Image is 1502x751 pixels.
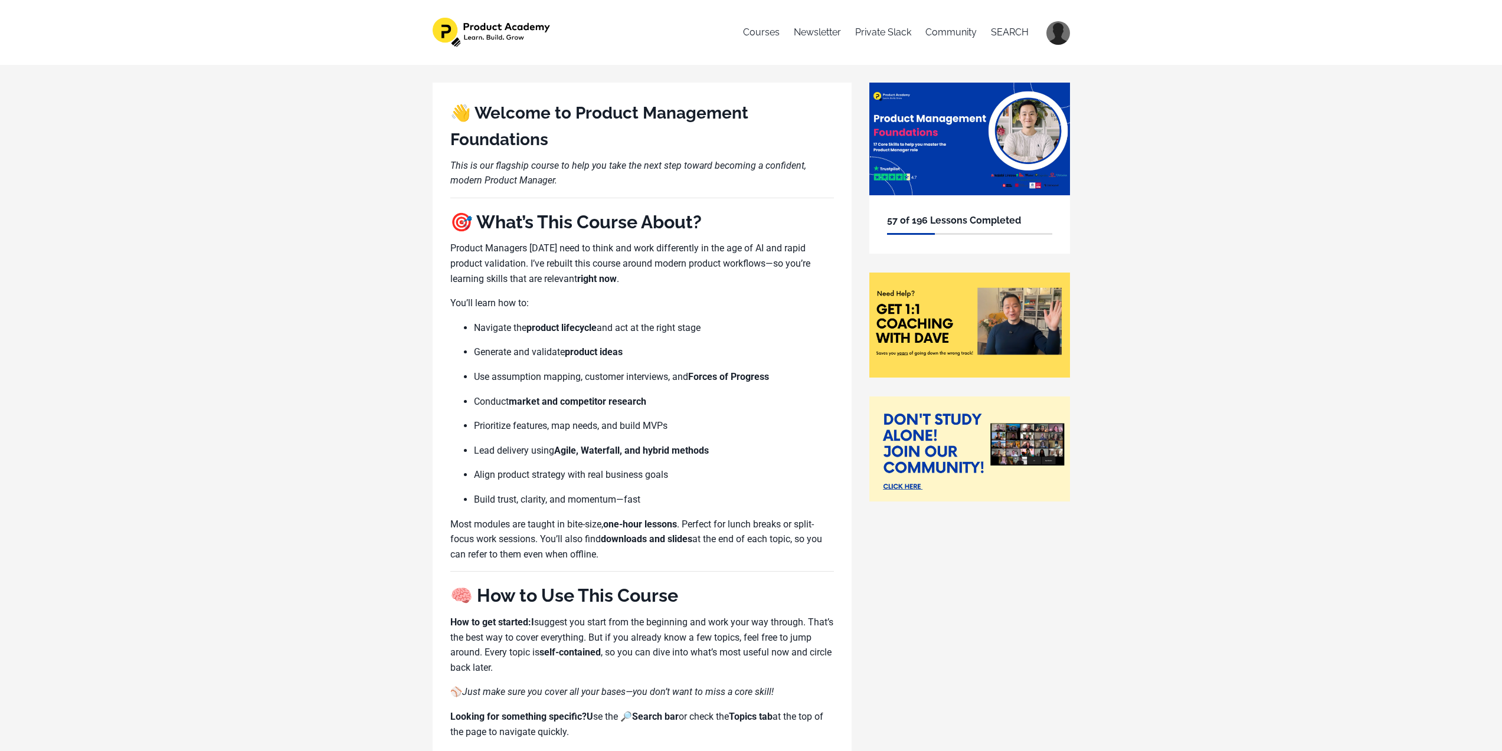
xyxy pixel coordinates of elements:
[554,445,709,456] b: Agile, Waterfall, and hybrid methods
[509,396,646,407] b: market and competitor research
[450,616,531,628] b: How to get started:
[869,273,1070,378] img: 8be08-880d-c0e-b727-42286b0aac6e_Need_coaching_.png
[869,83,1070,195] img: 44604e1-f832-4873-c755-8be23318bfc_12.png
[526,322,597,333] b: product lifecycle
[450,585,678,606] b: 🧠 How to Use This Course
[450,709,834,739] p: se the 🔎 or check the at the top of the page to navigate quickly.
[450,211,702,232] b: 🎯 What’s This Course About?
[603,519,677,530] b: one-hour lessons
[450,296,834,311] p: You’ll learn how to:
[474,396,509,407] span: Conduct
[474,445,554,456] span: Lead delivery using
[869,396,1070,501] img: 8f7df7-7e21-1711-f3b5-0b085c5d0c7_join_our_community.png
[794,18,841,47] a: Newsletter
[688,371,769,382] b: Forces of Progress
[991,18,1029,47] a: SEARCH
[450,241,834,286] p: Product Managers [DATE] need to think and work differently in the age of AI and rapid product val...
[474,467,834,483] p: Align product strategy with real business goals
[925,18,977,47] a: Community
[855,18,911,47] a: Private Slack
[539,647,601,658] b: self-contained
[587,711,593,722] b: U
[450,517,834,562] p: Most modules are taught in bite-size, . Perfect for lunch breaks or split-focus work sessions. Yo...
[474,345,834,360] p: Generate and validate
[450,711,587,722] b: Looking for something specific?
[474,418,834,434] p: Prioritize features, map needs, and build MVPs
[450,160,806,186] i: This is our flagship course to help you take the next step toward becoming a confident, modern Pr...
[577,273,617,284] b: right now
[729,711,773,722] b: Topics tab
[474,492,834,507] p: Build trust, clarity, and momentum—fast
[565,346,623,358] b: product ideas
[462,686,774,697] i: Just make sure you cover all your bases—you don’t want to miss a core skill!
[531,616,534,628] b: I
[433,18,552,47] img: 1e4575b-f30f-f7bc-803-1053f84514_582dc3fb-c1b0-4259-95ab-5487f20d86c3.png
[450,103,748,149] b: 👋 Welcome to Product Management Foundations
[1046,21,1070,45] img: 82c0ba29582d690064e5445c78d54ad4
[601,533,692,545] b: downloads and slides
[450,615,834,675] p: suggest you start from the beginning and work your way through. That’s the best way to cover ever...
[887,213,1052,228] h6: 57 of 196 Lessons Completed
[632,711,679,722] b: Search bar
[474,320,834,336] p: Navigate the and act at the right stage
[450,684,834,700] p: ⚾️
[743,18,780,47] a: Courses
[474,369,834,385] p: Use assumption mapping, customer interviews, and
